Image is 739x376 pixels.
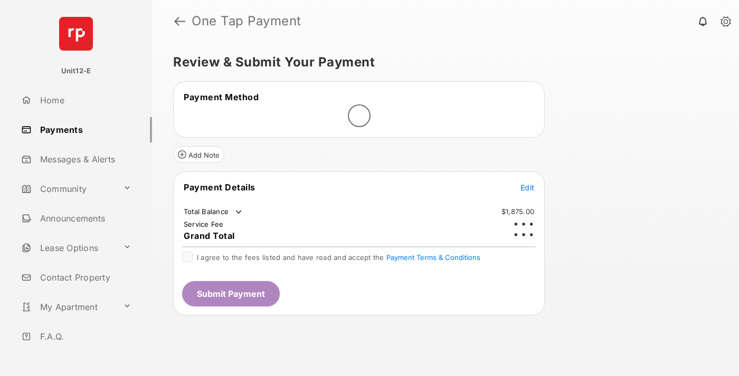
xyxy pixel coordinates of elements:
[184,182,255,192] span: Payment Details
[17,235,119,261] a: Lease Options
[501,207,535,216] td: $1,875.00
[17,265,152,290] a: Contact Property
[184,92,259,102] span: Payment Method
[173,146,224,163] button: Add Note
[59,17,93,51] img: svg+xml;base64,PHN2ZyB4bWxucz0iaHR0cDovL3d3dy53My5vcmcvMjAwMC9zdmciIHdpZHRoPSI2NCIgaGVpZ2h0PSI2NC...
[192,15,301,27] strong: One Tap Payment
[17,294,119,320] a: My Apartment
[520,182,534,192] button: Edit
[17,88,152,113] a: Home
[386,253,480,262] button: I agree to the fees listed and have read and accept the
[17,324,152,349] a: F.A.Q.
[184,230,235,241] span: Grand Total
[520,183,534,192] span: Edit
[17,147,152,172] a: Messages & Alerts
[61,66,91,76] p: Unit12-E
[197,253,480,262] span: I agree to the fees listed and have read and accept the
[183,219,224,229] td: Service Fee
[17,206,152,231] a: Announcements
[183,207,244,217] td: Total Balance
[17,176,119,201] a: Community
[17,117,152,142] a: Payments
[182,281,280,306] button: Submit Payment
[173,56,709,69] h5: Review & Submit Your Payment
